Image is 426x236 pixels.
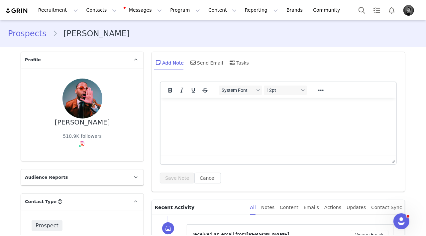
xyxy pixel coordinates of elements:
[63,133,102,140] div: 510.9K followers
[25,57,41,63] span: Profile
[160,173,194,183] button: Save Note
[204,3,241,18] button: Content
[280,200,298,215] div: Content
[371,200,402,215] div: Contact Sync
[5,8,29,14] img: grin logo
[347,200,366,215] div: Updates
[154,55,184,71] div: Add Note
[282,3,309,18] a: Brands
[160,98,396,156] iframe: Rich Text Area
[34,3,82,18] button: Recruitment
[25,174,68,181] span: Audience Reports
[188,86,199,95] button: Underline
[399,5,421,16] button: Profile
[264,86,307,95] button: Font sizes
[32,220,62,231] span: Prospect
[155,200,245,215] p: Recent Activity
[304,200,319,215] div: Emails
[8,28,53,40] a: Prospects
[166,3,204,18] button: Program
[25,198,56,205] span: Contact Type
[355,3,369,18] button: Search
[121,3,166,18] button: Messages
[370,3,384,18] a: Tasks
[229,55,249,71] div: Tasks
[199,86,211,95] button: Strikethrough
[403,5,414,16] img: 1998fe3d-db6b-48df-94db-97c3eafea673.jpg
[82,3,121,18] button: Contacts
[389,156,396,164] div: Press the Up and Down arrow keys to resize the editor.
[55,118,110,126] div: [PERSON_NAME]
[164,86,176,95] button: Bold
[241,3,282,18] button: Reporting
[62,79,102,118] img: fa6ee107-1fde-4d14-8a38-e20e65dfbde4--s.jpg
[250,200,256,215] div: All
[189,55,223,71] div: Send Email
[219,86,262,95] button: Fonts
[176,86,187,95] button: Italic
[79,141,85,146] img: instagram.svg
[393,213,409,229] iframe: Intercom live chat
[222,88,254,93] span: System Font
[261,200,274,215] div: Notes
[384,3,399,18] button: Notifications
[309,3,347,18] a: Community
[324,200,341,215] div: Actions
[194,173,221,183] button: Cancel
[266,88,299,93] span: 12pt
[315,86,327,95] button: Reveal or hide additional toolbar items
